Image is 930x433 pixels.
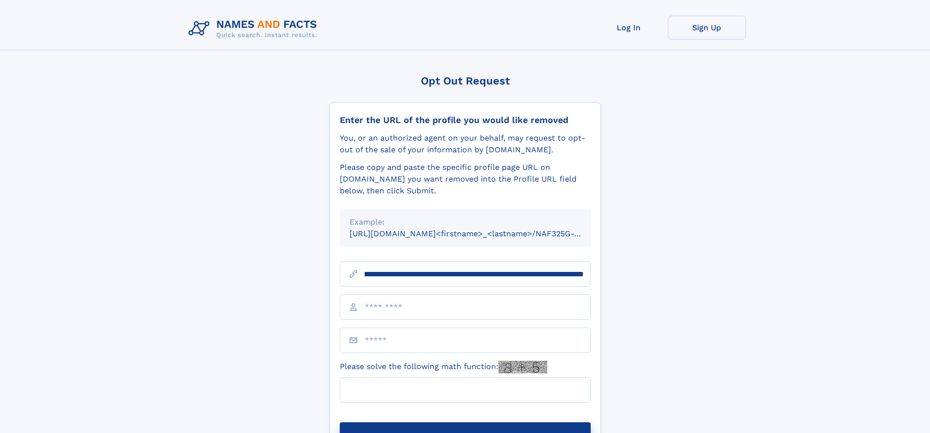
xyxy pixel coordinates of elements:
[340,162,591,197] div: Please copy and paste the specific profile page URL on [DOMAIN_NAME] you want removed into the Pr...
[350,216,581,228] div: Example:
[590,16,668,40] a: Log In
[350,229,609,238] small: [URL][DOMAIN_NAME]<firstname>_<lastname>/NAF325G-xxxxxxxx
[340,361,547,373] label: Please solve the following math function:
[340,115,591,125] div: Enter the URL of the profile you would like removed
[330,75,601,87] div: Opt Out Request
[185,16,325,42] img: Logo Names and Facts
[668,16,746,40] a: Sign Up
[340,132,591,156] div: You, or an authorized agent on your behalf, may request to opt-out of the sale of your informatio...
